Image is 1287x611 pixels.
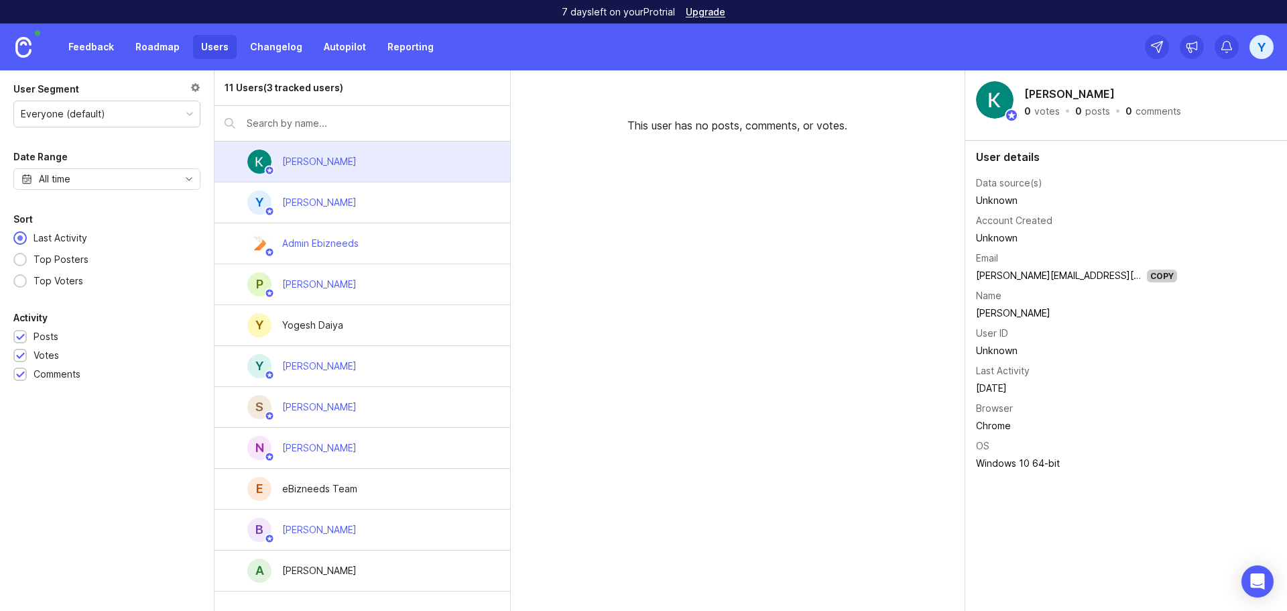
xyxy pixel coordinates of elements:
[27,252,95,267] div: Top Posters
[247,231,271,256] img: Admin Ebizneeds
[316,35,374,59] a: Autopilot
[976,326,1008,341] div: User ID
[247,272,271,296] div: P
[976,288,1001,303] div: Name
[282,441,357,455] div: [PERSON_NAME]
[1022,84,1117,104] h2: [PERSON_NAME]
[247,477,271,501] div: e
[265,370,275,380] img: member badge
[265,411,275,421] img: member badge
[13,310,48,326] div: Activity
[60,35,122,59] a: Feedback
[1241,565,1274,598] div: Open Intercom Messenger
[1125,107,1132,116] div: 0
[976,251,998,266] div: Email
[247,436,271,460] div: N
[562,5,675,19] p: 7 days left on your Pro trial
[282,522,357,537] div: [PERSON_NAME]
[247,116,500,131] input: Search by name...
[976,270,1278,281] a: [PERSON_NAME][EMAIL_ADDRESS][PERSON_NAME][DOMAIN_NAME]
[265,207,275,217] img: member badge
[178,174,200,184] svg: toggle icon
[282,236,359,251] div: Admin Ebizneeds
[13,149,68,165] div: Date Range
[976,192,1177,209] td: Unknown
[976,455,1177,472] td: Windows 10 64-bit
[976,81,1014,119] img: Kai
[265,288,275,298] img: member badge
[265,166,275,176] img: member badge
[1034,107,1060,116] div: votes
[1147,270,1177,282] div: Copy
[13,81,79,97] div: User Segment
[247,313,271,337] div: Y
[27,274,90,288] div: Top Voters
[1024,107,1031,116] div: 0
[686,7,725,17] a: Upgrade
[282,482,357,496] div: eBizneeds Team
[1249,35,1274,59] button: Y
[247,559,271,583] div: A
[976,176,1042,190] div: Data source(s)
[282,563,357,578] div: [PERSON_NAME]
[282,154,357,169] div: [PERSON_NAME]
[39,172,70,186] div: All time
[34,329,58,344] div: Posts
[976,439,989,453] div: OS
[976,364,1030,378] div: Last Activity
[1085,107,1110,116] div: posts
[1064,107,1071,116] div: ·
[976,343,1177,358] div: Unknown
[34,348,59,363] div: Votes
[15,37,32,58] img: Canny Home
[282,400,357,414] div: [PERSON_NAME]
[247,150,271,174] img: Kai
[976,304,1177,322] td: [PERSON_NAME]
[976,382,1007,394] time: [DATE]
[225,80,343,95] div: 11 Users (3 tracked users)
[1005,109,1018,122] img: member badge
[976,231,1177,245] div: Unknown
[193,35,237,59] a: Users
[13,211,33,227] div: Sort
[247,190,271,215] div: Y
[282,318,343,333] div: Yogesh Daiya
[265,452,275,462] img: member badge
[379,35,442,59] a: Reporting
[976,213,1052,228] div: Account Created
[127,35,188,59] a: Roadmap
[511,70,965,144] div: This user has no posts, comments, or votes.
[282,277,357,292] div: [PERSON_NAME]
[1136,107,1181,116] div: comments
[976,417,1177,435] td: Chrome
[247,354,271,378] div: Y
[282,195,357,210] div: [PERSON_NAME]
[1075,107,1082,116] div: 0
[282,359,357,374] div: [PERSON_NAME]
[976,152,1276,162] div: User details
[976,401,1013,416] div: Browser
[27,231,94,245] div: Last Activity
[242,35,310,59] a: Changelog
[265,534,275,544] img: member badge
[1114,107,1121,116] div: ·
[247,395,271,419] div: S
[21,107,105,121] div: Everyone (default)
[247,518,271,542] div: B
[265,247,275,258] img: member badge
[34,367,80,382] div: Comments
